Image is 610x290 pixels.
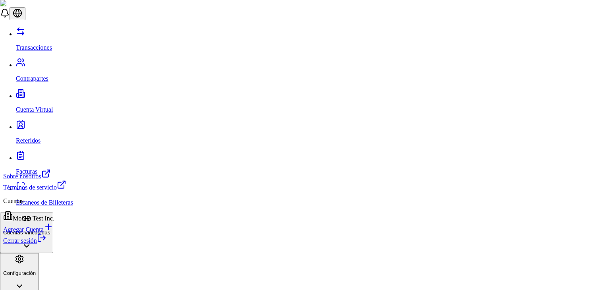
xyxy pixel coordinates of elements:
[3,180,66,191] a: Términos de servicio
[3,197,66,205] p: Cuentas
[3,211,66,222] div: Mobile Test Inc.
[3,222,66,233] a: Agregar Cuenta
[3,237,46,244] a: Cerrar sesión
[3,169,66,180] a: Sobre nosotros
